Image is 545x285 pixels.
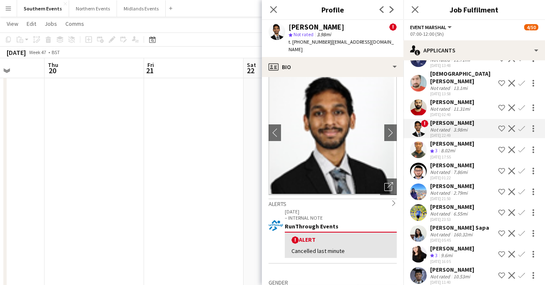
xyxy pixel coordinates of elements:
button: Midlands Events [117,0,166,17]
img: Crew avatar or photo [269,70,397,195]
span: | [EMAIL_ADDRESS][DOMAIN_NAME] [289,39,394,52]
span: ! [291,236,299,244]
button: Southern Events [17,0,69,17]
div: [DATE] 11:40 [430,280,474,285]
div: [PERSON_NAME] [430,119,474,126]
button: Event Marshal [410,24,453,30]
span: Fri [147,61,154,69]
p: – INTERNAL NOTE [285,215,397,221]
span: Comms [65,20,84,27]
div: [PERSON_NAME] Sapa [430,224,489,231]
span: 3.98mi [315,31,333,37]
span: 3 [435,252,438,258]
div: Not rated [430,231,452,238]
div: Alerts [269,198,397,208]
h3: Job Fulfilment [403,4,545,15]
div: Alert [291,236,390,244]
div: [DATE] 02:40 [430,112,474,117]
div: [PERSON_NAME] [430,161,474,169]
p: [DATE] [285,208,397,215]
div: [DATE] 13:58 [430,91,495,97]
div: [DEMOGRAPHIC_DATA][PERSON_NAME] [430,70,495,85]
div: [PERSON_NAME] [430,98,474,106]
div: 3.98mi [452,126,469,133]
div: Not rated [430,106,452,112]
div: Not rated [430,126,452,133]
div: [DATE] [7,48,26,57]
div: 10.53mi [452,273,472,280]
a: Edit [23,18,40,29]
span: Sat [247,61,256,69]
span: ! [421,120,428,127]
div: Bio [262,57,403,77]
div: [PERSON_NAME] [430,266,474,273]
div: Not rated [430,190,452,196]
span: 4/50 [524,24,538,30]
div: [DATE] 13:48 [430,63,474,68]
div: 8.02mi [439,147,457,154]
span: 22 [246,66,256,75]
div: BST [52,49,60,55]
div: [PERSON_NAME] [430,182,474,190]
a: Jobs [41,18,60,29]
span: Thu [48,61,58,69]
div: Open photos pop-in [380,178,397,195]
div: Not rated [430,273,452,280]
div: [DATE] 23:53 [430,217,474,222]
div: 160.32mi [452,231,474,238]
div: 6.55mi [452,211,469,217]
div: [DATE] 16:05 [430,259,474,264]
div: 9.6mi [439,252,454,259]
button: Northern Events [69,0,117,17]
a: Comms [62,18,87,29]
div: Not rated [430,85,452,91]
h3: Profile [262,4,403,15]
a: View [3,18,22,29]
div: Applicants [403,40,545,60]
span: 3 [435,147,438,154]
div: 2.79mi [452,190,469,196]
span: Not rated [294,31,314,37]
div: RunThrough Events [285,223,397,230]
div: Not rated [430,211,452,217]
div: [DATE] 22:49 [430,133,474,138]
div: [PERSON_NAME] [430,140,474,147]
div: [PERSON_NAME] [430,245,474,252]
div: [DATE] 05:45 [430,238,489,243]
div: [DATE] 17:55 [430,154,474,160]
span: ! [389,23,397,31]
span: 20 [47,66,58,75]
div: Cancelled last minute [291,247,390,255]
span: 21 [146,66,154,75]
div: Not rated [430,169,452,175]
span: t. [PHONE_NUMBER] [289,39,332,45]
div: [DATE] 01:22 [430,175,474,181]
div: [DATE] 21:50 [430,196,474,201]
div: [PERSON_NAME] [289,23,344,31]
div: 07:00-12:00 (5h) [410,31,538,37]
span: Event Marshal [410,24,446,30]
div: 7.86mi [452,169,469,175]
span: Jobs [45,20,57,27]
span: View [7,20,18,27]
div: 11.31mi [452,106,472,112]
span: Week 47 [27,49,48,55]
span: Edit [27,20,36,27]
div: [PERSON_NAME] [430,203,474,211]
div: 13.1mi [452,85,469,91]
